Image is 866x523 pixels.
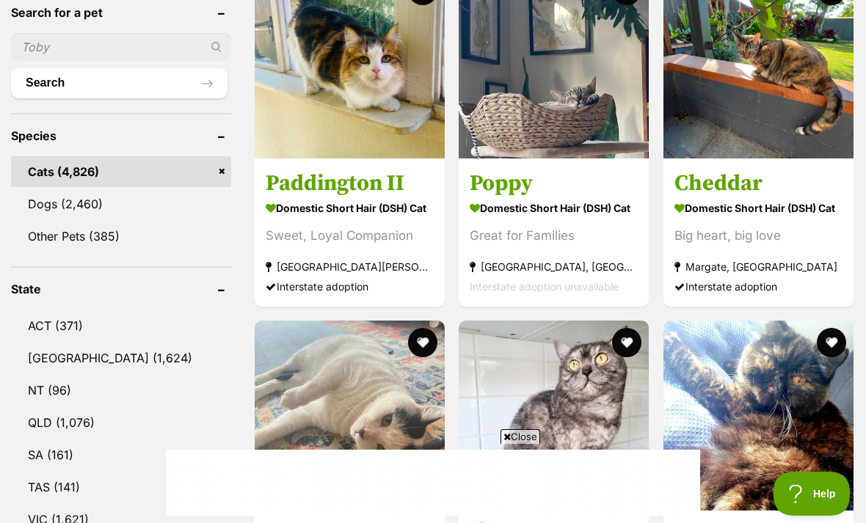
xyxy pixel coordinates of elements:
[11,33,231,61] input: Toby
[11,439,231,470] a: SA (161)
[663,158,854,307] a: Cheddar Domestic Short Hair (DSH) Cat Big heart, big love Margate, [GEOGRAPHIC_DATA] Interstate a...
[663,321,854,511] img: 🐾Flow🐾 - Exotic Shorthair Cat
[674,169,843,197] h3: Cheddar
[674,225,843,245] div: Big heart, big love
[166,450,700,516] iframe: Advertisement
[255,321,445,511] img: Spot - Domestic Medium Hair (DMH) Cat
[11,282,231,296] header: State
[266,169,434,197] h3: Paddington II
[11,189,231,219] a: Dogs (2,460)
[11,407,231,438] a: QLD (1,076)
[11,343,231,373] a: [GEOGRAPHIC_DATA] (1,624)
[674,276,843,296] div: Interstate adoption
[11,310,231,341] a: ACT (371)
[266,225,434,245] div: Sweet, Loyal Companion
[470,197,638,218] strong: Domestic Short Hair (DSH) Cat
[613,328,642,357] button: favourite
[11,221,231,252] a: Other Pets (385)
[11,156,231,187] a: Cats (4,826)
[255,158,445,307] a: Paddington II Domestic Short Hair (DSH) Cat Sweet, Loyal Companion [GEOGRAPHIC_DATA][PERSON_NAME]...
[470,225,638,245] div: Great for Families
[11,129,231,142] header: Species
[11,6,231,19] header: Search for a pet
[674,256,843,276] strong: Margate, [GEOGRAPHIC_DATA]
[266,276,434,296] div: Interstate adoption
[470,169,638,197] h3: Poppy
[408,328,437,357] button: favourite
[470,256,638,276] strong: [GEOGRAPHIC_DATA], [GEOGRAPHIC_DATA]
[11,68,228,98] button: Search
[817,328,846,357] button: favourite
[459,158,649,307] a: Poppy Domestic Short Hair (DSH) Cat Great for Families [GEOGRAPHIC_DATA], [GEOGRAPHIC_DATA] Inter...
[11,375,231,406] a: NT (96)
[266,197,434,218] strong: Domestic Short Hair (DSH) Cat
[470,279,619,292] span: Interstate adoption unavailable
[459,321,649,511] img: 🍭Chupa Chup🍭 - British Shorthair Cat
[266,256,434,276] strong: [GEOGRAPHIC_DATA][PERSON_NAME][GEOGRAPHIC_DATA]
[501,429,540,444] span: Close
[674,197,843,218] strong: Domestic Short Hair (DSH) Cat
[774,472,851,516] iframe: Help Scout Beacon - Open
[11,472,231,502] a: TAS (141)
